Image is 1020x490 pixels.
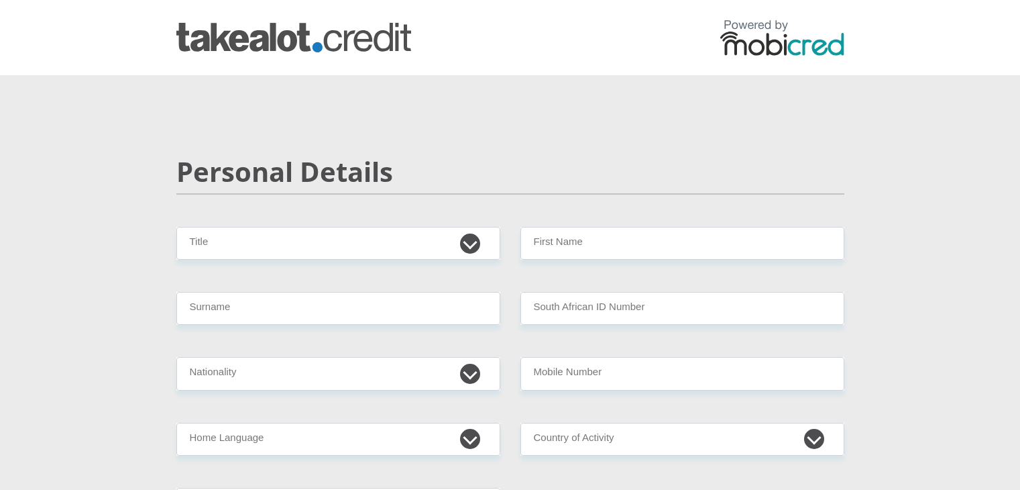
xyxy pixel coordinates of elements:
[176,292,500,325] input: Surname
[720,19,844,56] img: powered by mobicred logo
[520,357,844,390] input: Contact Number
[176,23,411,52] img: takealot_credit logo
[520,227,844,260] input: First Name
[520,292,844,325] input: ID Number
[176,156,844,188] h2: Personal Details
